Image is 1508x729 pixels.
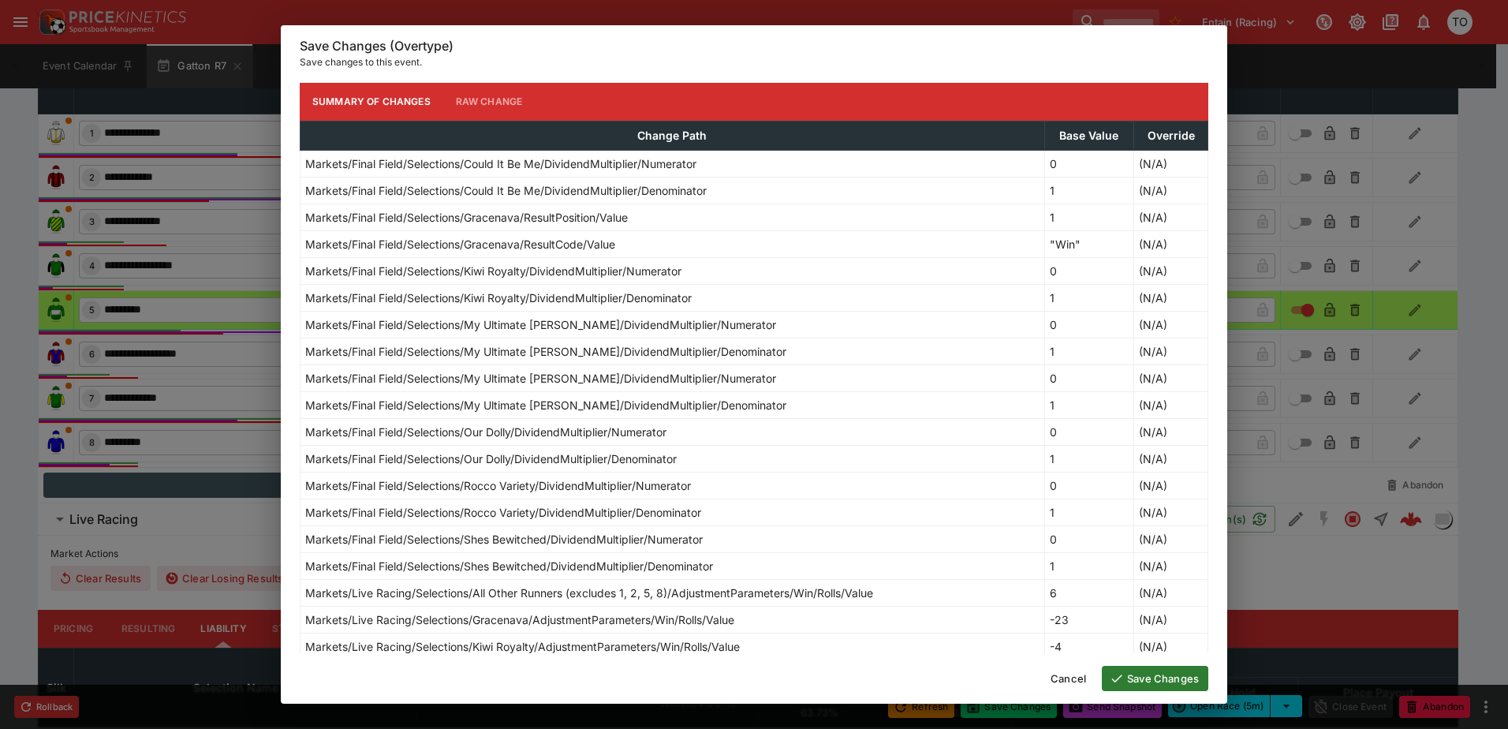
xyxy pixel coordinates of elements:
p: Markets/Final Field/Selections/My Ultimate [PERSON_NAME]/DividendMultiplier/Denominator [305,397,786,413]
p: Markets/Final Field/Selections/Gracenava/ResultCode/Value [305,236,615,252]
td: 0 [1044,418,1133,445]
td: (N/A) [1134,230,1208,257]
td: (N/A) [1134,257,1208,284]
td: (N/A) [1134,284,1208,311]
td: (N/A) [1134,445,1208,472]
td: 1 [1044,391,1133,418]
td: (N/A) [1134,633,1208,660]
p: Markets/Final Field/Selections/Shes Bewitched/DividendMultiplier/Numerator [305,531,703,548]
p: Markets/Final Field/Selections/My Ultimate [PERSON_NAME]/DividendMultiplier/Numerator [305,370,776,387]
th: Base Value [1044,121,1133,150]
td: 1 [1044,552,1133,579]
button: Cancel [1041,666,1096,691]
p: Markets/Final Field/Selections/My Ultimate [PERSON_NAME]/DividendMultiplier/Numerator [305,316,776,333]
td: 0 [1044,150,1133,177]
p: Markets/Final Field/Selections/My Ultimate [PERSON_NAME]/DividendMultiplier/Denominator [305,343,786,360]
td: -23 [1044,606,1133,633]
td: -4 [1044,633,1133,660]
h6: Save Changes (Overtype) [300,38,1208,54]
p: Markets/Final Field/Selections/Our Dolly/DividendMultiplier/Denominator [305,450,677,467]
th: Change Path [300,121,1045,150]
td: 6 [1044,579,1133,606]
td: 1 [1044,499,1133,525]
button: Save Changes [1102,666,1208,691]
td: (N/A) [1134,177,1208,204]
p: Markets/Final Field/Selections/Our Dolly/DividendMultiplier/Numerator [305,424,666,440]
p: Markets/Final Field/Selections/Rocco Variety/DividendMultiplier/Denominator [305,504,701,521]
td: (N/A) [1134,204,1208,230]
td: "Win" [1044,230,1133,257]
td: (N/A) [1134,525,1208,552]
td: 1 [1044,445,1133,472]
th: Override [1134,121,1208,150]
td: (N/A) [1134,391,1208,418]
td: 1 [1044,338,1133,364]
p: Markets/Final Field/Selections/Could It Be Me/DividendMultiplier/Denominator [305,182,707,199]
td: (N/A) [1134,472,1208,499]
button: Raw Change [443,83,536,121]
p: Markets/Live Racing/Selections/Gracenava/AdjustmentParameters/Win/Rolls/Value [305,611,734,628]
td: 1 [1044,204,1133,230]
td: (N/A) [1134,364,1208,391]
td: 0 [1044,472,1133,499]
td: (N/A) [1134,579,1208,606]
td: (N/A) [1134,418,1208,445]
p: Markets/Final Field/Selections/Shes Bewitched/DividendMultiplier/Denominator [305,558,713,574]
p: Markets/Final Field/Selections/Rocco Variety/DividendMultiplier/Numerator [305,477,691,494]
p: Markets/Final Field/Selections/Could It Be Me/DividendMultiplier/Numerator [305,155,696,172]
td: 1 [1044,284,1133,311]
td: 1 [1044,177,1133,204]
td: 0 [1044,311,1133,338]
td: 0 [1044,364,1133,391]
p: Markets/Live Racing/Selections/Kiwi Royalty/AdjustmentParameters/Win/Rolls/Value [305,638,740,655]
td: (N/A) [1134,311,1208,338]
td: 0 [1044,257,1133,284]
td: (N/A) [1134,338,1208,364]
p: Markets/Final Field/Selections/Gracenava/ResultPosition/Value [305,209,628,226]
td: (N/A) [1134,150,1208,177]
td: 0 [1044,525,1133,552]
p: Markets/Live Racing/Selections/All Other Runners (excludes 1, 2, 5, 8)/AdjustmentParameters/Win/R... [305,585,873,601]
td: (N/A) [1134,606,1208,633]
p: Save changes to this event. [300,54,1208,70]
p: Markets/Final Field/Selections/Kiwi Royalty/DividendMultiplier/Denominator [305,290,692,306]
p: Markets/Final Field/Selections/Kiwi Royalty/DividendMultiplier/Numerator [305,263,681,279]
td: (N/A) [1134,499,1208,525]
td: (N/A) [1134,552,1208,579]
button: Summary of Changes [300,83,443,121]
